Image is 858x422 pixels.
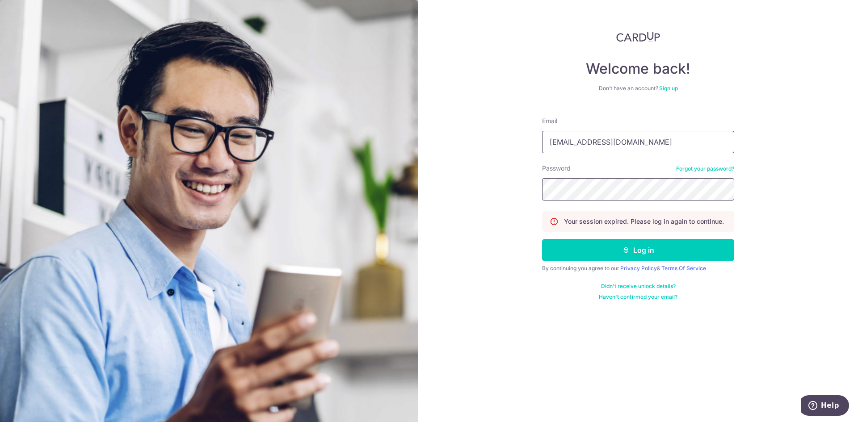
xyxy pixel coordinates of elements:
[542,164,571,173] label: Password
[659,85,678,92] a: Sign up
[542,85,734,92] div: Don’t have an account?
[542,131,734,153] input: Enter your Email
[564,217,724,226] p: Your session expired. Please log in again to continue.
[661,265,706,272] a: Terms Of Service
[620,265,657,272] a: Privacy Policy
[601,283,676,290] a: Didn't receive unlock details?
[542,239,734,261] button: Log in
[801,395,849,418] iframe: Opens a widget where you can find more information
[616,31,660,42] img: CardUp Logo
[676,165,734,172] a: Forgot your password?
[542,265,734,272] div: By continuing you agree to our &
[542,60,734,78] h4: Welcome back!
[542,117,557,125] label: Email
[599,293,677,301] a: Haven't confirmed your email?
